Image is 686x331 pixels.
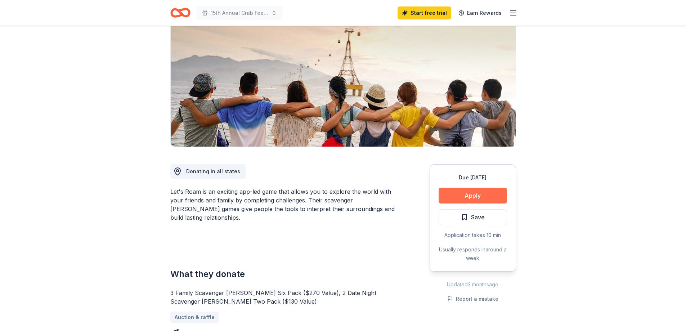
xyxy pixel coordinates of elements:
[471,213,485,222] span: Save
[454,6,506,19] a: Earn Rewards
[439,209,507,225] button: Save
[186,168,240,174] span: Donating in all states
[211,9,268,17] span: 15th Annual Crab Feed Dinner and Dance
[439,173,507,182] div: Due [DATE]
[439,231,507,240] div: Application takes 10 min
[170,187,395,222] div: Let's Roam is an exciting app-led game that allows you to explore the world with your friends and...
[196,6,283,20] button: 15th Annual Crab Feed Dinner and Dance
[171,9,516,147] img: Image for Let's Roam
[170,312,219,323] a: Auction & raffle
[170,268,395,280] h2: What they donate
[170,4,190,21] a: Home
[430,280,516,289] div: Updated 3 months ago
[398,6,451,19] a: Start free trial
[439,188,507,203] button: Apply
[170,288,395,306] div: 3 Family Scavenger [PERSON_NAME] Six Pack ($270 Value), 2 Date Night Scavenger [PERSON_NAME] Two ...
[439,245,507,263] div: Usually responds in around a week
[447,295,498,303] button: Report a mistake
